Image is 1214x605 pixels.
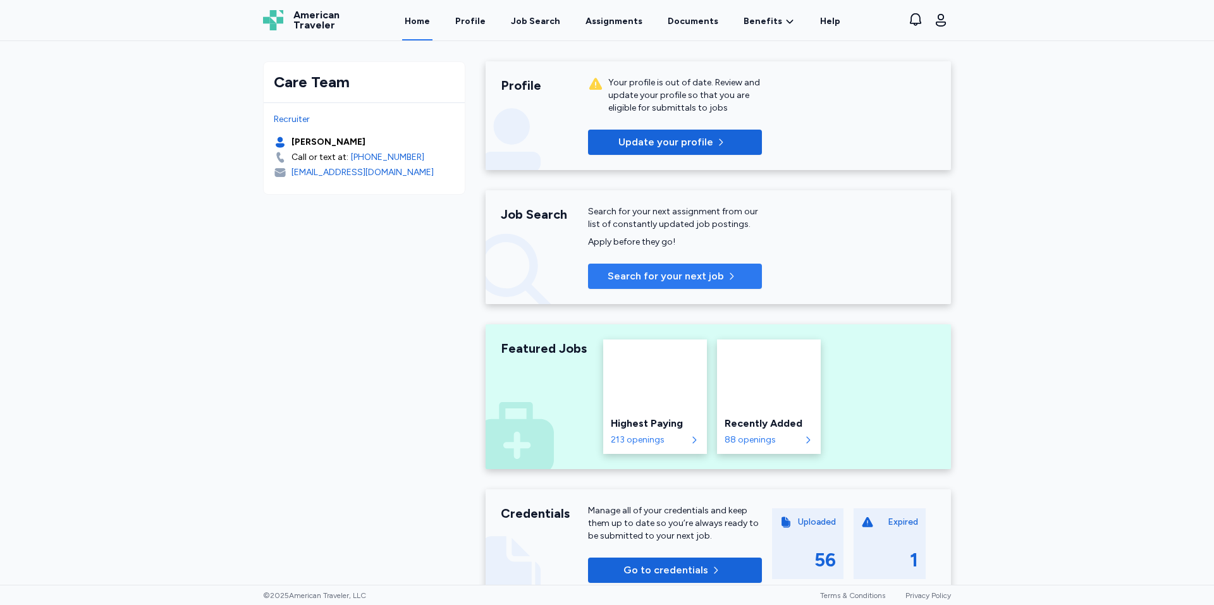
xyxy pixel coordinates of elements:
[717,339,821,454] a: Recently AddedRecently Added88 openings
[291,136,365,149] div: [PERSON_NAME]
[501,76,588,94] div: Profile
[744,15,795,28] a: Benefits
[618,135,713,150] span: Update your profile
[611,434,687,446] div: 213 openings
[603,339,707,408] img: Highest Paying
[588,130,762,155] button: Update your profile
[588,504,762,542] div: Manage all of your credentials and keep them up to date so you’re always ready to be submitted to...
[725,434,800,446] div: 88 openings
[588,205,762,231] div: Search for your next assignment from our list of constantly updated job postings.
[501,205,588,223] div: Job Search
[263,10,283,30] img: Logo
[603,339,707,454] a: Highest PayingHighest Paying213 openings
[291,151,348,164] div: Call or text at:
[888,516,918,529] div: Expired
[798,516,836,529] div: Uploaded
[274,72,455,92] div: Care Team
[611,416,699,431] div: Highest Paying
[910,549,918,571] div: 1
[814,549,836,571] div: 56
[820,591,885,600] a: Terms & Conditions
[905,591,951,600] a: Privacy Policy
[293,10,340,30] span: American Traveler
[291,166,434,179] div: [EMAIL_ADDRESS][DOMAIN_NAME]
[402,1,432,40] a: Home
[501,504,588,522] div: Credentials
[623,563,708,578] span: Go to credentials
[744,15,782,28] span: Benefits
[351,151,424,164] a: [PHONE_NUMBER]
[501,339,588,357] div: Featured Jobs
[588,264,762,289] button: Search for your next job
[274,113,455,126] div: Recruiter
[588,236,762,248] div: Apply before they go!
[588,558,762,583] button: Go to credentials
[263,590,366,601] span: © 2025 American Traveler, LLC
[608,76,762,114] div: Your profile is out of date. Review and update your profile so that you are eligible for submitta...
[511,15,560,28] div: Job Search
[717,339,821,408] img: Recently Added
[725,416,813,431] div: Recently Added
[608,269,724,284] span: Search for your next job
